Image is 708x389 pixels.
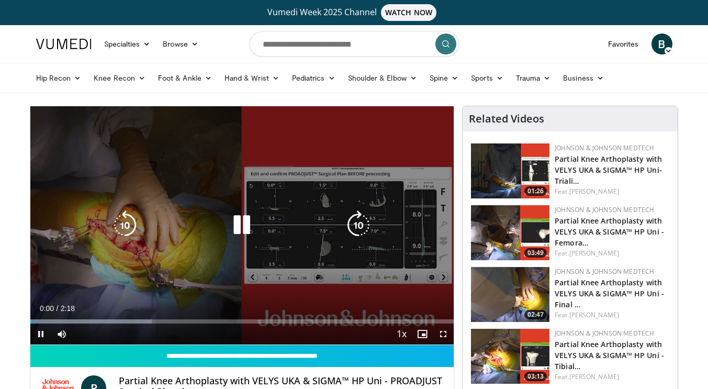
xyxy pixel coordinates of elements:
[524,372,547,381] span: 03:13
[61,304,75,313] span: 2:18
[555,372,669,382] div: Feat.
[555,154,662,186] a: Partial Knee Arthoplasty with VELYS UKA & SIGMA™ HP Uni- Triali…
[250,31,459,57] input: Search topics, interventions
[471,205,549,260] img: 13513cbe-2183-4149-ad2a-2a4ce2ec625a.png.150x105_q85_crop-smart_upscale.png
[156,34,205,54] a: Browse
[433,324,454,344] button: Fullscreen
[471,143,549,198] img: 54517014-b7e0-49d7-8366-be4d35b6cc59.png.150x105_q85_crop-smart_upscale.png
[569,310,619,319] a: [PERSON_NAME]
[30,106,454,345] video-js: Video Player
[87,68,152,88] a: Knee Recon
[51,324,72,344] button: Mute
[342,68,423,88] a: Shoulder & Elbow
[40,304,54,313] span: 0:00
[391,324,412,344] button: Playback Rate
[30,68,88,88] a: Hip Recon
[555,143,654,152] a: Johnson & Johnson MedTech
[471,267,549,322] a: 02:47
[218,68,286,88] a: Hand & Wrist
[524,248,547,258] span: 03:49
[555,249,669,258] div: Feat.
[555,267,654,276] a: Johnson & Johnson MedTech
[569,249,619,258] a: [PERSON_NAME]
[30,319,454,324] div: Progress Bar
[471,267,549,322] img: 2dac1888-fcb6-4628-a152-be974a3fbb82.png.150x105_q85_crop-smart_upscale.png
[555,216,664,248] a: Partial Knee Arthoplasty with VELYS UKA & SIGMA™ HP Uni - Femora…
[555,277,664,309] a: Partial Knee Arthoplasty with VELYS UKA & SIGMA™ HP Uni - Final …
[471,143,549,198] a: 01:26
[569,187,619,196] a: [PERSON_NAME]
[555,310,669,320] div: Feat.
[38,4,671,21] a: Vumedi Week 2025 ChannelWATCH NOW
[57,304,59,313] span: /
[555,205,654,214] a: Johnson & Johnson MedTech
[381,4,436,21] span: WATCH NOW
[465,68,510,88] a: Sports
[423,68,465,88] a: Spine
[524,310,547,319] span: 02:47
[36,39,92,49] img: VuMedi Logo
[471,329,549,384] a: 03:13
[510,68,557,88] a: Trauma
[412,324,433,344] button: Enable picture-in-picture mode
[524,186,547,196] span: 01:26
[152,68,218,88] a: Foot & Ankle
[286,68,342,88] a: Pediatrics
[98,34,157,54] a: Specialties
[471,205,549,260] a: 03:49
[602,34,645,54] a: Favorites
[651,34,672,54] a: B
[569,372,619,381] a: [PERSON_NAME]
[557,68,610,88] a: Business
[469,113,544,125] h4: Related Videos
[555,187,669,196] div: Feat.
[471,329,549,384] img: fca33e5d-2676-4c0d-8432-0e27cf4af401.png.150x105_q85_crop-smart_upscale.png
[555,329,654,338] a: Johnson & Johnson MedTech
[555,339,664,371] a: Partial Knee Arthoplasty with VELYS UKA & SIGMA™ HP Uni - Tibial…
[30,324,51,344] button: Pause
